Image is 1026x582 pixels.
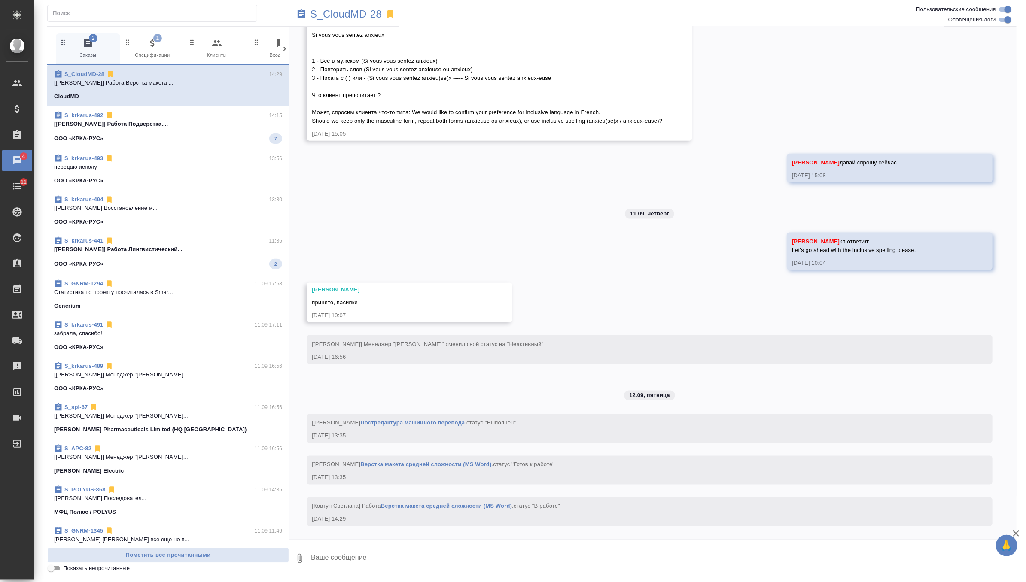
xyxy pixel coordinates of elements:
[64,527,103,534] a: S_GNRM-1345
[792,171,962,180] div: [DATE] 15:08
[64,71,104,77] a: S_CloudMD-28
[255,279,283,288] p: 11.09 17:58
[54,508,116,516] p: МФЦ Полюс / POLYUS
[47,274,289,315] div: S_GNRM-129411.09 17:58Cтатистика по проекту посчиталась в Smar...Generium
[54,370,282,379] p: [[PERSON_NAME]] Менеджер "[PERSON_NAME]...
[54,329,282,338] p: забрала, спасибо!
[105,279,113,288] svg: Отписаться
[54,218,104,226] p: ООО «КРКА-РУС»
[54,204,282,212] p: [[PERSON_NAME] Восстановление м...
[269,195,283,204] p: 13:30
[47,315,289,357] div: S_krkarus-49111.09 17:11забрала, спасибо!ООО «КРКА-РУС»
[312,130,662,138] div: [DATE] 15:05
[312,353,962,361] div: [DATE] 16:56
[54,120,282,128] p: [[PERSON_NAME]] Работа Подверстка....
[792,238,916,253] span: кл ответил: Let’s go ahead with the inclusive spelling please.
[493,461,554,468] span: статус "Готов к работе"
[52,550,284,560] span: Пометить все прочитанными
[312,341,543,347] span: [[PERSON_NAME]] Менеджер "[PERSON_NAME]" сменил свой статус на "Неактивный"
[47,65,289,106] div: S_CloudMD-2814:29[[PERSON_NAME]] Работа Верстка макета ...CloudMD
[105,111,114,120] svg: Отписаться
[381,503,512,509] a: Верстка макета средней сложности (MS Word)
[54,494,282,503] p: [[PERSON_NAME] Последовател...
[312,503,560,509] span: [Ковтун Светлана] Работа .
[466,420,516,426] span: статус "Выполнен"
[64,445,91,452] a: S_APC-82
[54,384,104,393] p: ООО «КРКА-РУС»
[54,92,79,101] p: CloudMD
[59,38,67,46] svg: Зажми и перетащи, чтобы поменять порядок вкладок
[105,527,113,535] svg: Отписаться
[63,564,130,573] span: Показать непрочитанные
[255,485,283,494] p: 11.09 14:35
[54,343,104,352] p: ООО «КРКА-РУС»
[107,485,116,494] svg: Отписаться
[47,357,289,398] div: S_krkarus-48911.09 16:56[[PERSON_NAME]] Менеджер "[PERSON_NAME]...ООО «КРКА-РУС»
[629,391,670,400] p: 12.09, пятница
[996,535,1017,556] button: 🙏
[47,231,289,274] div: S_krkarus-44111:36[[PERSON_NAME]] Работа Лингвистический...ООО «КРКА-РУС»2
[255,444,283,453] p: 11.09 16:56
[47,439,289,480] div: S_APC-8211.09 16:56[[PERSON_NAME]] Менеджер "[PERSON_NAME]...[PERSON_NAME] Electric
[54,535,282,544] p: [PERSON_NAME] [PERSON_NAME] все еще не п...
[54,302,81,310] p: Generium
[59,38,117,59] span: Заказы
[64,321,103,328] a: S_krkarus-491
[47,521,289,563] div: S_GNRM-134511.09 11:46[PERSON_NAME] [PERSON_NAME] все еще не п...Generium
[255,527,283,535] p: 11.09 11:46
[105,321,113,329] svg: Отписаться
[47,190,289,231] div: S_krkarus-49413:30[[PERSON_NAME] Восстановление м...ООО «КРКА-РУС»
[312,299,358,306] span: принято, пасипки
[360,420,465,426] a: Постредактура машинного перевода
[312,285,482,294] div: [PERSON_NAME]
[948,15,996,24] span: Оповещения-логи
[64,363,103,369] a: S_krkarus-489
[312,432,962,440] div: [DATE] 13:35
[47,149,289,190] div: S_krkarus-49313:56передаю исполуООО «КРКА-РУС»
[89,403,98,412] svg: Отписаться
[255,321,283,329] p: 11.09 17:11
[54,176,104,185] p: ООО «КРКА-РУС»
[15,178,32,186] span: 11
[54,453,282,461] p: [[PERSON_NAME]] Менеджер "[PERSON_NAME]...
[105,154,113,163] svg: Отписаться
[124,38,132,46] svg: Зажми и перетащи, чтобы поменять порядок вкладок
[312,473,962,482] div: [DATE] 13:35
[64,112,104,118] a: S_krkarus-492
[64,486,106,493] a: S_POLYUS-868
[188,38,246,59] span: Клиенты
[312,420,516,426] span: [[PERSON_NAME] .
[105,236,114,245] svg: Отписаться
[269,111,283,120] p: 14:15
[269,154,283,163] p: 13:56
[255,362,283,370] p: 11.09 16:56
[2,150,32,171] a: 4
[514,503,560,509] span: статус "В работе"
[124,38,181,59] span: Спецификации
[312,461,554,468] span: [[PERSON_NAME] .
[310,10,382,18] a: S_CloudMD-28
[153,34,162,42] span: 1
[255,403,283,412] p: 11.09 16:56
[54,260,104,268] p: ООО «КРКА-РУС»
[47,548,289,563] button: Пометить все прочитанными
[269,260,282,268] span: 2
[17,152,30,161] span: 4
[64,237,104,244] a: S_krkarus-441
[64,196,103,203] a: S_krkarus-494
[312,311,482,320] div: [DATE] 10:07
[792,159,840,166] span: [PERSON_NAME]
[54,79,282,87] p: [[PERSON_NAME]] Работа Верстка макета ...
[312,515,962,524] div: [DATE] 14:29
[105,195,113,204] svg: Отписаться
[630,209,669,218] p: 11.09, четверг
[89,34,97,42] span: 2
[64,155,103,161] a: S_krkarus-493
[253,38,310,59] span: Входящие
[105,362,113,370] svg: Отписаться
[54,163,282,171] p: передаю исполу
[360,461,491,468] a: Верстка макета средней сложности (MS Word)
[54,288,282,297] p: Cтатистика по проекту посчиталась в Smar...
[2,176,32,197] a: 11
